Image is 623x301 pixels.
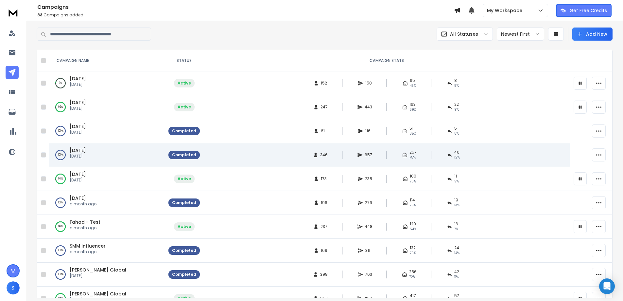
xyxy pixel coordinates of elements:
[365,272,372,277] span: 763
[70,123,86,130] span: [DATE]
[454,179,459,184] span: 9 %
[410,179,416,184] span: 78 %
[570,7,607,14] p: Get Free Credits
[70,249,106,254] p: a month ago
[454,251,459,256] span: 14 %
[365,296,372,301] span: 1219
[454,203,459,208] span: 13 %
[70,273,126,278] p: [DATE]
[454,198,458,203] span: 19
[454,107,459,112] span: 9 %
[70,99,86,106] a: [DATE]
[37,3,454,11] h1: Campaigns
[321,128,327,134] span: 61
[70,75,86,82] a: [DATE]
[409,274,415,280] span: 72 %
[58,128,63,134] p: 100 %
[454,155,460,160] span: 12 %
[320,152,328,158] span: 346
[172,152,196,158] div: Completed
[178,176,191,181] div: Active
[556,4,612,17] button: Get Free Credits
[70,243,106,249] a: SMM Influencer
[49,95,164,119] td: 95%[DATE][DATE]
[454,245,459,251] span: 24
[365,200,372,205] span: 276
[49,71,164,95] td: 6%[DATE][DATE]
[454,269,459,274] span: 42
[49,239,164,263] td: 100%SMM Influencera month ago
[178,224,191,229] div: Active
[599,278,615,294] div: Open Intercom Messenger
[487,7,525,14] p: My Workspace
[59,80,62,86] p: 6 %
[321,200,327,205] span: 196
[454,126,457,131] span: 5
[410,293,416,298] span: 417
[49,215,164,239] td: 96%Fahad - Testa month ago
[178,296,191,301] div: Active
[58,271,63,278] p: 100 %
[365,248,372,253] span: 311
[410,203,416,208] span: 79 %
[320,224,327,229] span: 237
[49,119,164,143] td: 100%[DATE][DATE]
[409,269,417,274] span: 286
[454,227,458,232] span: 7 %
[365,104,372,110] span: 443
[49,50,164,71] th: CAMPAIGN NAME
[70,130,86,135] p: [DATE]
[410,198,415,203] span: 114
[70,291,126,297] a: [PERSON_NAME] Global
[70,225,100,231] p: a month ago
[409,126,413,131] span: 51
[178,104,191,110] div: Active
[70,82,86,87] p: [DATE]
[454,102,459,107] span: 22
[70,267,126,273] a: [PERSON_NAME] Global
[365,152,372,158] span: 657
[410,251,416,256] span: 79 %
[58,199,63,206] p: 100 %
[37,12,454,18] p: Campaigns added
[49,143,164,167] td: 100%[DATE][DATE]
[70,201,96,207] p: a month ago
[7,281,20,294] button: S
[321,176,327,181] span: 173
[70,171,86,178] a: [DATE]
[321,248,327,253] span: 169
[172,272,196,277] div: Completed
[321,81,327,86] span: 152
[58,104,63,110] p: 95 %
[172,128,196,134] div: Completed
[365,224,372,229] span: 448
[70,195,86,201] a: [DATE]
[7,7,20,19] img: logo
[454,131,459,136] span: 8 %
[454,150,459,155] span: 40
[58,223,63,230] p: 96 %
[70,106,86,111] p: [DATE]
[454,274,459,280] span: 11 %
[320,104,328,110] span: 247
[365,176,372,181] span: 238
[410,83,416,88] span: 43 %
[320,296,328,301] span: 652
[164,50,204,71] th: STATUS
[572,28,613,41] button: Add New
[70,178,86,183] p: [DATE]
[410,245,416,251] span: 132
[410,227,416,232] span: 54 %
[49,263,164,287] td: 100%[PERSON_NAME] Global[DATE]
[49,167,164,191] td: 94%[DATE][DATE]
[49,191,164,215] td: 100%[DATE]a month ago
[70,219,100,225] a: Fahad - Test
[454,221,458,227] span: 16
[178,81,191,86] div: Active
